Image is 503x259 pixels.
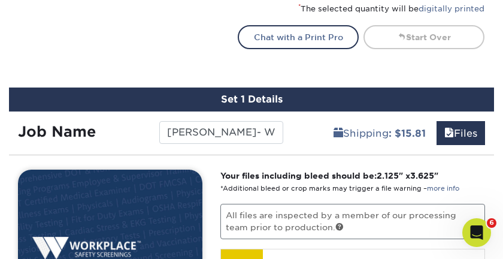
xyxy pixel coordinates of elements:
strong: Your files including bleed should be: " x " [220,171,438,180]
a: Chat with a Print Pro [238,25,359,49]
a: Files [437,121,485,145]
span: 2.125 [377,171,399,180]
a: more info [427,185,459,192]
a: Start Over [363,25,484,49]
span: files [444,128,454,139]
strong: Job Name [18,123,96,140]
small: *Additional bleed or crop marks may trigger a file warning – [220,185,459,192]
span: shipping [334,128,343,139]
b: : $15.81 [389,128,426,139]
p: All files are inspected by a member of our processing team prior to production. [220,204,486,239]
span: 6 [487,218,496,228]
iframe: Intercom live chat [462,218,491,247]
span: 3.625 [410,171,434,180]
input: Enter a job name [159,121,283,144]
div: Set 1 Details [9,88,494,112]
small: The selected quantity will be [298,4,484,13]
a: digitally printed [419,4,484,13]
a: Shipping: $15.81 [326,121,434,145]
